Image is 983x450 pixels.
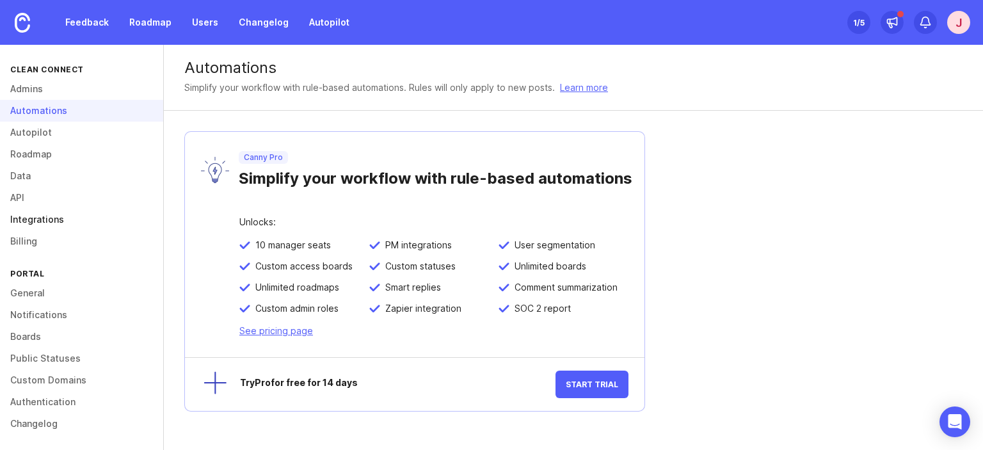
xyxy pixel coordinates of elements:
[380,282,441,293] span: Smart replies
[566,380,618,389] span: Start Trial
[509,261,586,272] span: Unlimited boards
[509,303,571,314] span: SOC 2 report
[239,218,628,239] div: Unlocks:
[509,282,618,293] span: Comment summarization
[380,303,461,314] span: Zapier integration
[847,11,870,34] button: 1/5
[509,239,595,251] span: User segmentation
[240,378,555,390] div: Try Pro for free for 14 days
[184,81,555,95] p: Simplify your workflow with rule-based automations. Rules will only apply to new posts.
[231,11,296,34] a: Changelog
[244,152,283,163] p: Canny Pro
[184,60,963,76] div: Automations
[15,13,30,33] img: Canny Home
[250,303,339,314] span: Custom admin roles
[560,81,608,95] a: Learn more
[250,282,339,293] span: Unlimited roadmaps
[239,325,313,336] a: See pricing page
[301,11,357,34] a: Autopilot
[58,11,116,34] a: Feedback
[380,239,452,251] span: PM integrations
[939,406,970,437] div: Open Intercom Messenger
[947,11,970,34] button: J
[853,13,865,31] div: 1 /5
[201,157,229,183] img: lyW0TRAiArAAAAAASUVORK5CYII=
[184,11,226,34] a: Users
[122,11,179,34] a: Roadmap
[555,371,628,398] button: Start Trial
[250,261,353,272] span: Custom access boards
[239,164,660,188] div: Simplify your workflow with rule-based automations
[250,239,331,251] span: 10 manager seats
[380,261,456,272] span: Custom statuses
